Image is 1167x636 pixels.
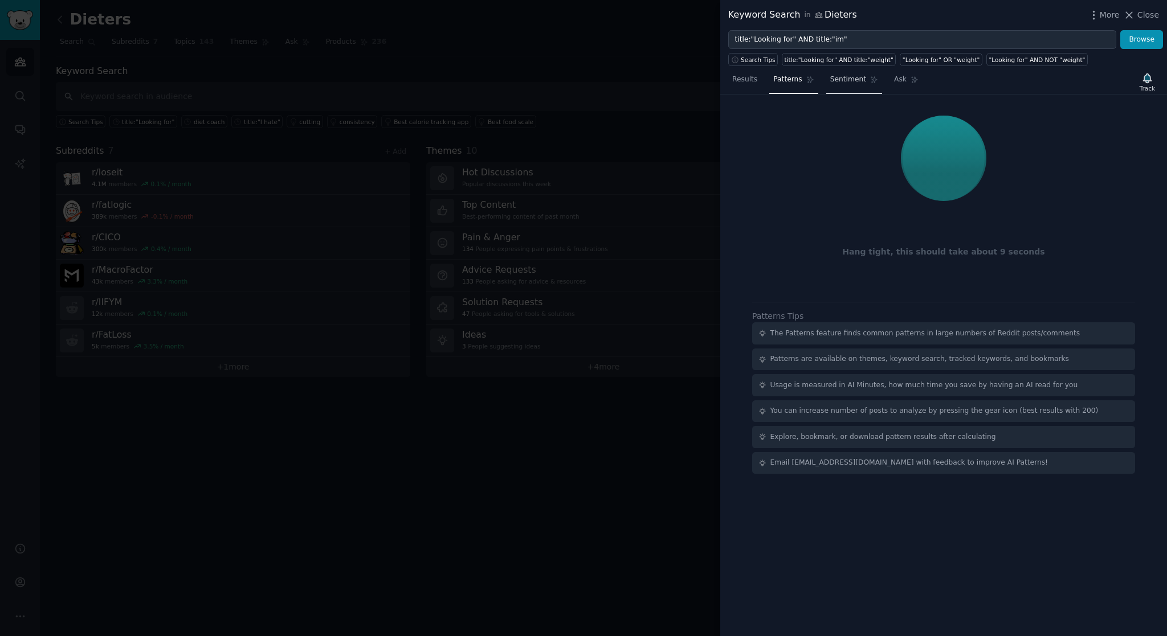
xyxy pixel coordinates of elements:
[770,329,1080,339] div: The Patterns feature finds common patterns in large numbers of Reddit posts/comments
[728,71,761,94] a: Results
[770,406,1099,416] div: You can increase number of posts to analyze by pressing the gear icon (best results with 200)
[890,71,923,94] a: Ask
[1137,9,1159,21] span: Close
[770,432,996,442] div: Explore, bookmark, or download pattern results after calculating
[1100,9,1120,21] span: More
[770,458,1048,468] div: Email [EMAIL_ADDRESS][DOMAIN_NAME] with feedback to improve AI Patterns!
[903,56,980,64] div: "Looking for" OR "weight"
[830,75,866,85] span: Sentiment
[804,10,810,20] span: in
[728,53,778,66] button: Search Tips
[752,311,803,321] label: Patterns Tips
[732,75,757,85] span: Results
[728,30,1116,50] input: Try a keyword related to your business
[1088,9,1120,21] button: More
[1123,9,1159,21] button: Close
[1136,70,1159,94] button: Track
[826,71,882,94] a: Sentiment
[770,354,1069,364] div: Patterns are available on themes, keyword search, tracked keywords, and bookmarks
[769,71,818,94] a: Patterns
[1120,30,1163,50] button: Browse
[989,56,1085,64] div: "Looking for" AND NOT "weight"
[1140,84,1155,92] div: Track
[900,53,982,66] a: "Looking for" OR "weight"
[770,380,1078,391] div: Usage is measured in AI Minutes, how much time you save by having an AI read for you
[773,75,802,85] span: Patterns
[741,56,776,64] span: Search Tips
[986,53,1088,66] a: "Looking for" AND NOT "weight"
[785,56,893,64] div: title:"Looking for" AND title:"weight"
[728,8,857,22] div: Keyword Search Dieters
[894,75,907,85] span: Ask
[782,53,896,66] a: title:"Looking for" AND title:"weight"
[736,246,1151,258] div: Hang tight, this should take about 9 seconds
